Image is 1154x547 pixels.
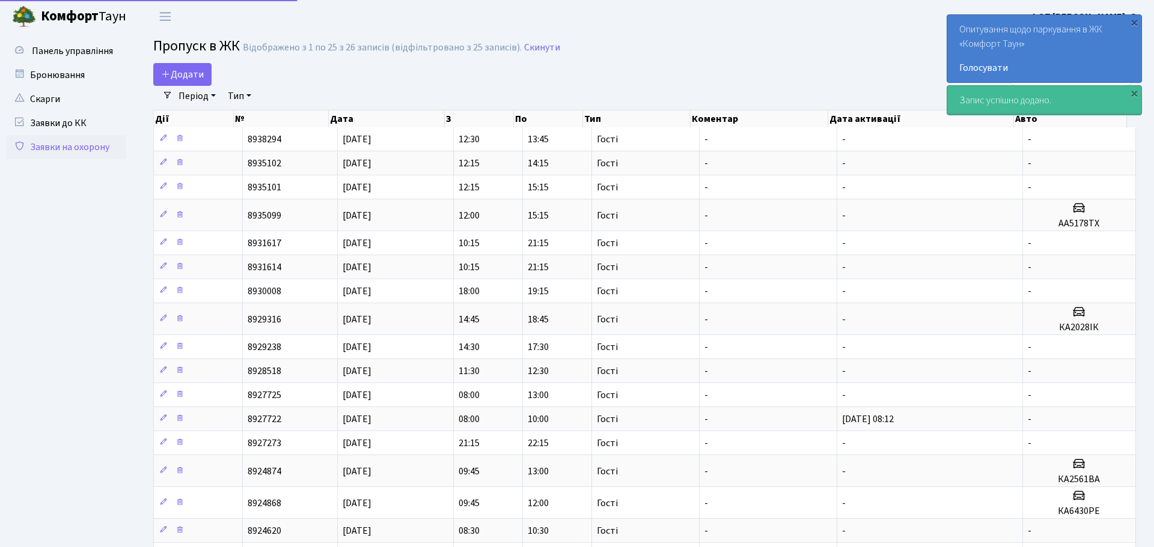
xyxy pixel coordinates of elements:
[704,413,708,426] span: -
[248,313,281,326] span: 8929316
[842,364,846,378] span: -
[1028,437,1031,450] span: -
[248,209,281,222] span: 8935099
[704,209,708,222] span: -
[1014,110,1127,127] th: Авто
[1030,10,1140,23] b: ФОП [PERSON_NAME]. О.
[343,157,371,170] span: [DATE]
[528,261,549,274] span: 21:15
[704,364,708,378] span: -
[704,313,708,326] span: -
[459,524,480,537] span: 08:30
[459,237,480,250] span: 10:15
[1028,322,1131,333] h5: КА2028ІК
[248,437,281,450] span: 8927273
[153,35,240,56] span: Пропуск в ЖК
[704,437,708,450] span: -
[343,364,371,378] span: [DATE]
[514,110,583,127] th: По
[842,524,846,537] span: -
[1028,261,1031,274] span: -
[32,44,113,58] span: Панель управління
[248,237,281,250] span: 8931617
[704,524,708,537] span: -
[41,7,126,27] span: Таун
[153,63,212,86] a: Додати
[459,497,480,510] span: 09:45
[248,524,281,537] span: 8924620
[174,86,221,106] a: Період
[1028,181,1031,194] span: -
[842,313,846,326] span: -
[459,133,480,146] span: 12:30
[842,465,846,478] span: -
[842,261,846,274] span: -
[248,340,281,354] span: 8929238
[597,414,618,424] span: Гості
[459,157,480,170] span: 12:15
[597,211,618,220] span: Гості
[459,437,480,450] span: 21:15
[597,238,618,248] span: Гості
[1028,237,1031,250] span: -
[528,437,549,450] span: 22:15
[704,237,708,250] span: -
[704,261,708,274] span: -
[528,285,549,298] span: 19:15
[524,42,560,53] a: Скинути
[12,5,36,29] img: logo.png
[583,110,691,127] th: Тип
[248,497,281,510] span: 8924868
[528,340,549,354] span: 17:30
[343,313,371,326] span: [DATE]
[1128,87,1140,99] div: ×
[597,467,618,476] span: Гості
[528,497,549,510] span: 12:00
[528,157,549,170] span: 14:15
[528,413,549,426] span: 10:00
[597,315,618,324] span: Гості
[6,111,126,135] a: Заявки до КК
[842,157,846,170] span: -
[161,68,204,81] span: Додати
[1128,16,1140,28] div: ×
[528,388,549,402] span: 13:00
[597,526,618,536] span: Гості
[691,110,828,127] th: Коментар
[6,63,126,87] a: Бронювання
[597,390,618,400] span: Гості
[528,181,549,194] span: 15:15
[329,110,445,127] th: Дата
[1028,285,1031,298] span: -
[154,110,234,127] th: Дії
[234,110,329,127] th: №
[248,261,281,274] span: 8931614
[704,157,708,170] span: -
[459,209,480,222] span: 12:00
[704,388,708,402] span: -
[842,437,846,450] span: -
[704,285,708,298] span: -
[248,413,281,426] span: 8927722
[343,209,371,222] span: [DATE]
[959,61,1129,75] a: Голосувати
[343,497,371,510] span: [DATE]
[597,183,618,192] span: Гості
[445,110,514,127] th: З
[1028,157,1031,170] span: -
[459,285,480,298] span: 18:00
[842,285,846,298] span: -
[597,342,618,352] span: Гості
[459,261,480,274] span: 10:15
[248,157,281,170] span: 8935102
[842,497,846,510] span: -
[243,42,522,53] div: Відображено з 1 по 25 з 26 записів (відфільтровано з 25 записів).
[6,39,126,63] a: Панель управління
[343,261,371,274] span: [DATE]
[597,286,618,296] span: Гості
[842,388,846,402] span: -
[459,181,480,194] span: 12:15
[597,159,618,168] span: Гості
[704,181,708,194] span: -
[343,285,371,298] span: [DATE]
